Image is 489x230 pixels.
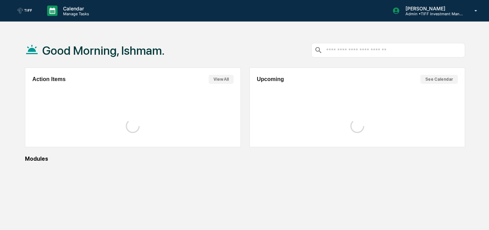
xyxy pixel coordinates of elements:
h2: Action Items [32,76,66,82]
p: Calendar [58,6,93,11]
p: [PERSON_NAME] [400,6,464,11]
div: Modules [25,156,465,162]
h1: Good Morning, Ishmam. [42,44,165,57]
img: logo [17,7,33,15]
button: View All [209,75,234,84]
p: Manage Tasks [58,11,93,16]
p: Admin • TIFF Investment Management [400,11,464,16]
h2: Upcoming [257,76,284,82]
button: See Calendar [420,75,458,84]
